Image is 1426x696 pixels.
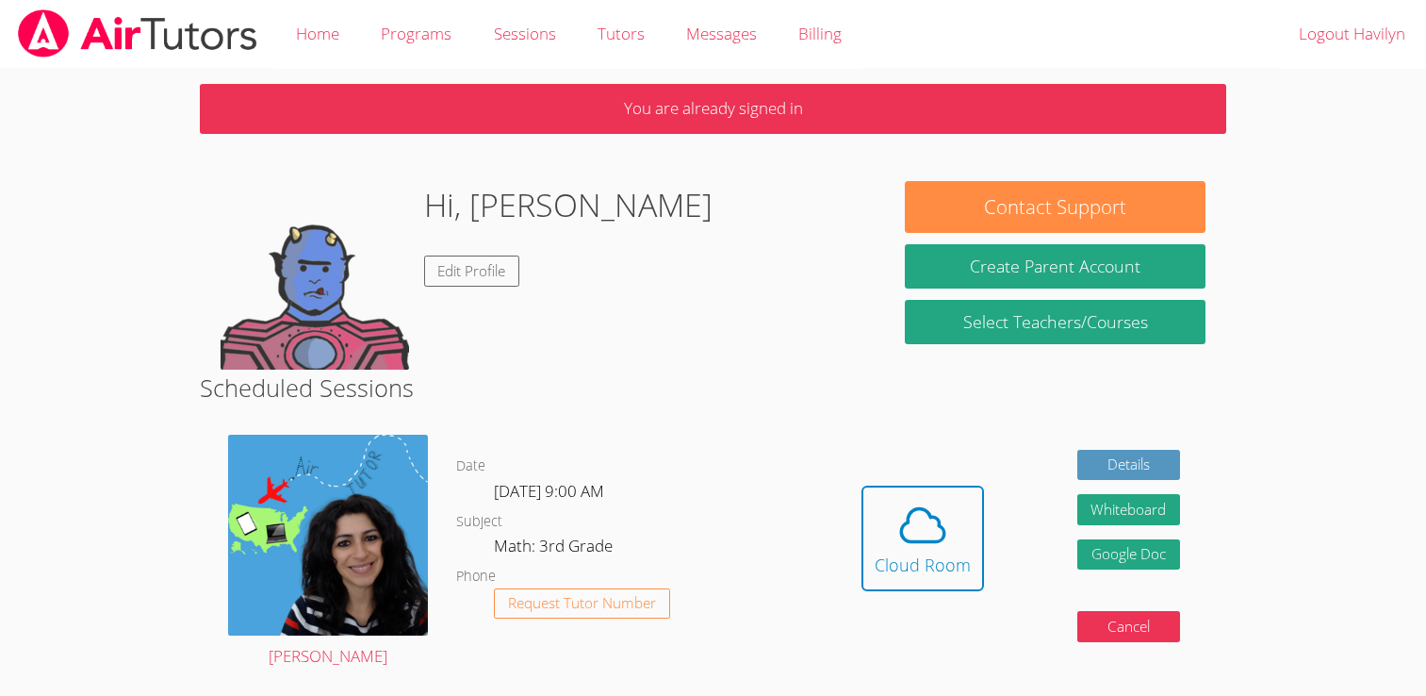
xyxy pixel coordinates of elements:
[861,486,984,591] button: Cloud Room
[905,300,1206,344] a: Select Teachers/Courses
[424,181,713,229] h1: Hi, [PERSON_NAME]
[456,565,496,588] dt: Phone
[228,435,428,671] a: [PERSON_NAME]
[1077,539,1181,571] a: Google Doc
[494,533,616,565] dd: Math: 3rd Grade
[221,181,409,370] img: default.png
[905,244,1206,289] button: Create Parent Account
[456,455,485,478] dt: Date
[494,588,670,620] button: Request Tutor Number
[228,435,428,635] img: air%20tutor%20avatar.png
[494,480,604,502] span: [DATE] 9:00 AM
[200,370,1226,406] h2: Scheduled Sessions
[905,181,1206,233] button: Contact Support
[875,552,971,578] div: Cloud Room
[1077,611,1181,642] button: Cancel
[508,596,656,610] span: Request Tutor Number
[456,510,502,534] dt: Subject
[1077,494,1181,525] button: Whiteboard
[424,256,520,287] a: Edit Profile
[686,23,757,44] span: Messages
[16,9,259,58] img: airtutors_banner-c4298cdbf04f3fff15de1276eac7730deb9818008684d7c2e4769d2f7ddbe033.png
[200,84,1226,134] p: You are already signed in
[1077,450,1181,481] a: Details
